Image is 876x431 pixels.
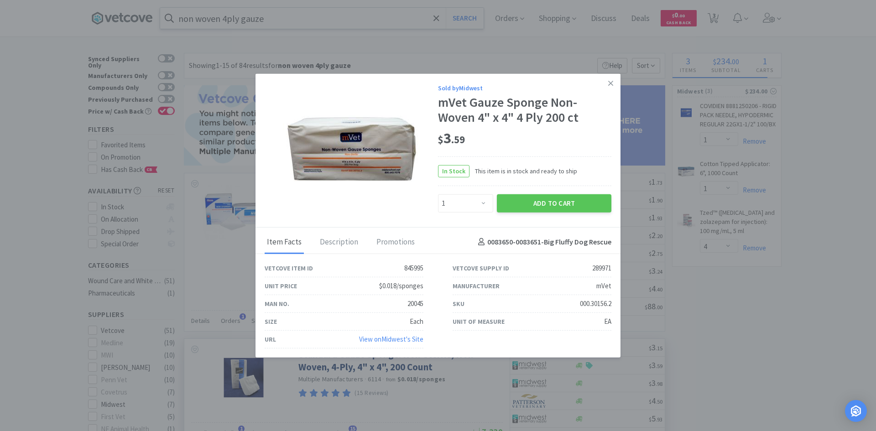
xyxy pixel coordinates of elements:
[453,263,509,273] div: Vetcove Supply ID
[379,280,423,291] div: $0.018/sponges
[451,133,465,146] span: . 59
[453,298,464,308] div: SKU
[265,298,289,308] div: Man No.
[410,316,423,327] div: Each
[407,298,423,309] div: 20045
[374,231,417,254] div: Promotions
[453,316,505,326] div: Unit of Measure
[265,334,276,344] div: URL
[438,165,469,177] span: In Stock
[438,83,611,93] div: Sold by Midwest
[404,263,423,274] div: 845995
[283,108,420,187] img: c6d94aea57074c4aa83e7b0ba9d29928_289971.jpeg
[359,335,423,343] a: View onMidwest's Site
[592,263,611,274] div: 289971
[265,263,313,273] div: Vetcove Item ID
[497,194,611,212] button: Add to Cart
[265,231,304,254] div: Item Facts
[453,280,500,291] div: Manufacturer
[318,231,360,254] div: Description
[265,316,277,326] div: Size
[469,166,577,176] span: This item is in stock and ready to ship
[438,129,465,147] span: 3
[438,133,443,146] span: $
[438,95,611,125] div: mVet Gauze Sponge Non-Woven 4" x 4" 4 Ply 200 ct
[474,236,611,248] h4: 0083650-0083651 - Big Fluffy Dog Rescue
[845,400,867,422] div: Open Intercom Messenger
[580,298,611,309] div: 000.30156.2
[265,280,297,291] div: Unit Price
[604,316,611,327] div: EA
[596,280,611,291] div: mVet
